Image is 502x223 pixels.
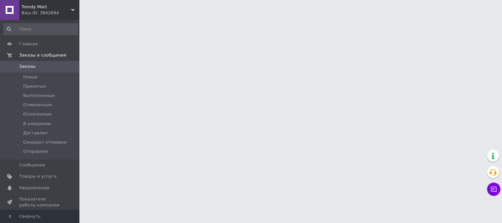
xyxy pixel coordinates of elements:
span: Уведомления [19,185,49,191]
span: Оплаченные [23,111,52,117]
span: Выполненные [23,93,55,99]
span: Сообщения [19,162,45,168]
span: Принятые [23,83,46,89]
span: Отмененные [23,102,52,108]
button: Чат с покупателем [487,183,500,196]
span: Новые [23,74,38,80]
span: В ожидании [23,121,51,127]
input: Поиск [3,23,78,35]
span: Ожидает отправки [23,139,67,145]
span: Показатели работы компании [19,196,61,208]
span: Заказы и сообщения [19,52,66,58]
span: Главная [19,41,38,47]
span: Trendy Mart [22,4,71,10]
span: Отправлен [23,149,48,155]
span: Товары и услуги [19,173,57,179]
span: Заказы [19,64,35,69]
div: Ваш ID: 3842694 [22,10,79,16]
span: Доставлен [23,130,47,136]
